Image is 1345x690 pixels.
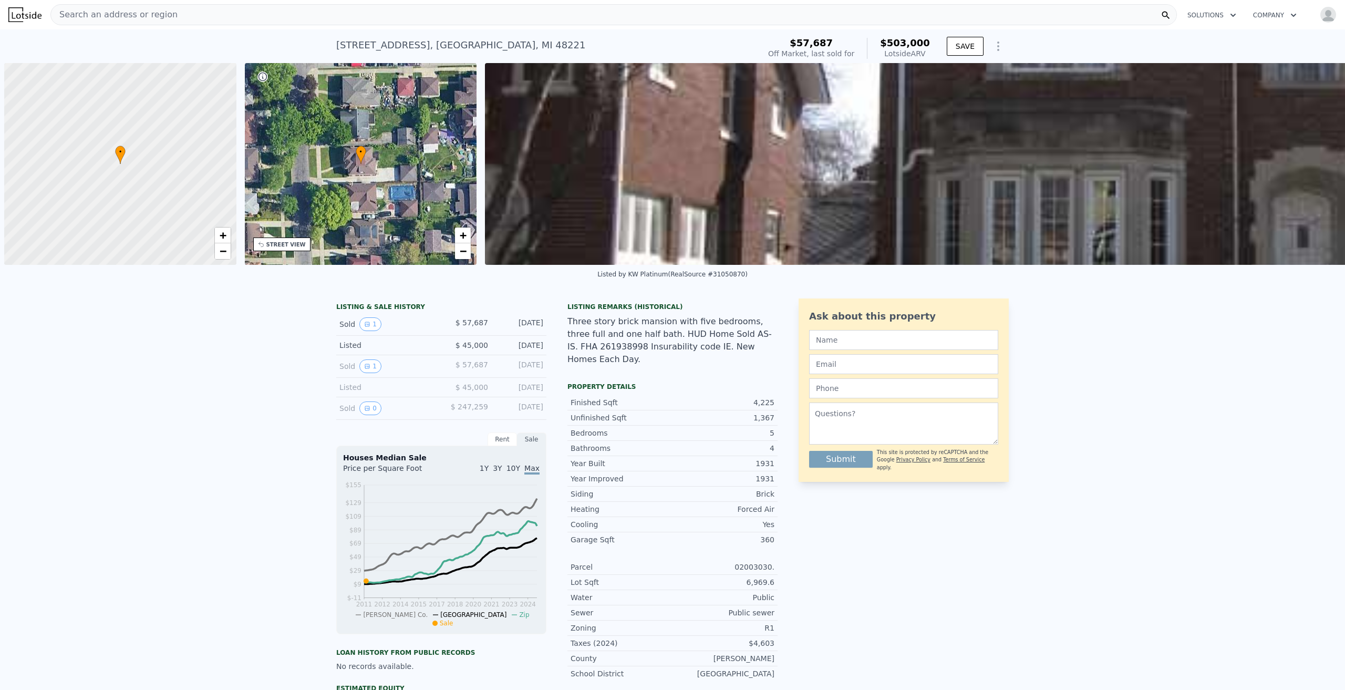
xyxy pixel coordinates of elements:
div: Siding [571,489,672,499]
div: Heating [571,504,672,514]
div: Off Market, last sold for [768,48,854,59]
div: 4,225 [672,397,774,408]
tspan: $9 [354,581,361,588]
div: Houses Median Sale [343,452,540,463]
button: View historical data [359,401,381,415]
span: [GEOGRAPHIC_DATA] [440,611,506,619]
div: Listing Remarks (Historical) [567,303,778,311]
span: • [356,147,366,157]
span: $ 45,000 [456,383,488,392]
div: R1 [672,623,774,633]
div: Zoning [571,623,672,633]
button: View historical data [359,317,381,331]
tspan: $29 [349,567,361,574]
span: $ 247,259 [451,403,488,411]
tspan: 2020 [465,601,482,608]
button: Company [1245,6,1305,25]
tspan: $129 [345,499,361,507]
tspan: 2015 [411,601,427,608]
img: avatar [1320,6,1337,23]
tspan: $89 [349,527,361,534]
a: Terms of Service [943,457,985,462]
div: Ask about this property [809,309,998,324]
a: Privacy Policy [896,457,930,462]
div: Parcel [571,562,672,572]
div: This site is protected by reCAPTCHA and the Google and apply. [877,449,998,471]
div: Lotside ARV [880,48,930,59]
span: − [219,244,226,258]
input: Name [809,330,998,350]
div: Sold [339,317,433,331]
button: Solutions [1179,6,1245,25]
tspan: 2014 [392,601,409,608]
input: Phone [809,378,998,398]
div: [STREET_ADDRESS] , [GEOGRAPHIC_DATA] , MI 48221 [336,38,585,53]
div: • [356,146,366,164]
div: 360 [672,534,774,545]
div: Public [672,592,774,603]
tspan: $-11 [347,594,361,602]
div: 6,969.6 [672,577,774,588]
div: Sale [517,432,546,446]
div: Taxes (2024) [571,638,672,648]
div: LISTING & SALE HISTORY [336,303,546,313]
span: Sale [440,620,453,627]
span: $ 57,687 [456,361,488,369]
div: County [571,653,672,664]
div: Listed by KW Platinum (RealSource #31050870) [597,271,748,278]
div: [PERSON_NAME] [672,653,774,664]
div: Yes [672,519,774,530]
button: View historical data [359,359,381,373]
span: 3Y [493,464,502,472]
div: Finished Sqft [571,397,672,408]
tspan: 2017 [429,601,445,608]
div: 1,367 [672,413,774,423]
div: [DATE] [496,359,543,373]
input: Email [809,354,998,374]
div: STREET VIEW [266,241,306,249]
span: Max [524,464,540,475]
div: Year Improved [571,473,672,484]
span: $ 45,000 [456,341,488,349]
tspan: 2011 [356,601,373,608]
tspan: $109 [345,513,361,520]
button: SAVE [947,37,984,56]
tspan: 2021 [483,601,500,608]
div: Price per Square Foot [343,463,441,480]
div: 1931 [672,473,774,484]
tspan: 2023 [502,601,518,608]
span: $503,000 [880,37,930,48]
div: Sewer [571,607,672,618]
span: Zip [519,611,529,619]
div: Public sewer [672,607,774,618]
button: Submit [809,451,873,468]
tspan: 2024 [520,601,536,608]
span: + [219,229,226,242]
div: Year Built [571,458,672,469]
div: Cooling [571,519,672,530]
div: Property details [567,383,778,391]
tspan: $155 [345,481,361,489]
button: Show Options [988,36,1009,57]
div: Sold [339,359,433,373]
span: + [460,229,467,242]
span: $57,687 [790,37,833,48]
div: 5 [672,428,774,438]
div: 02003030. [672,562,774,572]
div: 4 [672,443,774,454]
div: [GEOGRAPHIC_DATA] [672,668,774,679]
span: 10Y [506,464,520,472]
div: School District [571,668,672,679]
div: $4,603 [672,638,774,648]
div: Unfinished Sqft [571,413,672,423]
div: Garage Sqft [571,534,672,545]
tspan: 2012 [374,601,390,608]
span: • [115,147,126,157]
span: Search an address or region [51,8,178,21]
div: Forced Air [672,504,774,514]
div: [DATE] [496,382,543,393]
span: $ 57,687 [456,318,488,327]
div: Lot Sqft [571,577,672,588]
tspan: $49 [349,553,361,561]
a: Zoom out [455,243,471,259]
